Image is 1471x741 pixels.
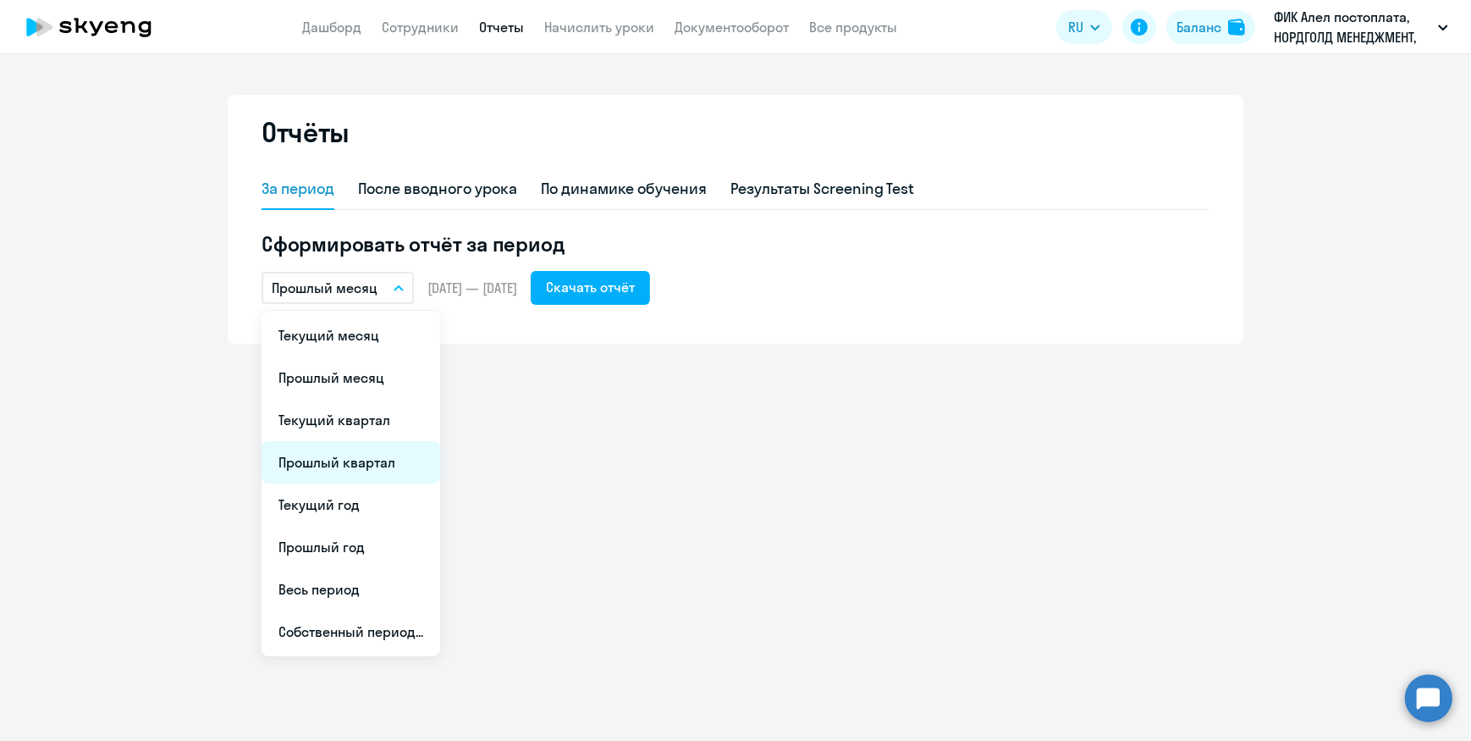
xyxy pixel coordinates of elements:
div: По динамике обучения [541,178,707,200]
span: [DATE] — [DATE] [427,279,517,297]
img: balance [1228,19,1245,36]
div: Результаты Screening Test [730,178,915,200]
a: Дашборд [302,19,361,36]
button: ФИК Алел постоплата, НОРДГОЛД МЕНЕДЖМЕНТ, ООО [1265,7,1457,47]
a: Начислить уроки [544,19,654,36]
div: После вводного урока [358,178,517,200]
p: ФИК Алел постоплата, НОРДГОЛД МЕНЕДЖМЕНТ, ООО [1274,7,1431,47]
h5: Сформировать отчёт за период [262,230,1209,257]
div: За период [262,178,334,200]
h2: Отчёты [262,115,350,149]
a: Сотрудники [382,19,459,36]
p: Прошлый месяц [272,278,377,298]
a: Документооборот [675,19,789,36]
div: Баланс [1176,17,1221,37]
button: Скачать отчёт [531,271,650,305]
button: RU [1056,10,1112,44]
div: Скачать отчёт [546,277,635,297]
a: Все продукты [809,19,897,36]
span: RU [1068,17,1083,37]
ul: RU [262,311,440,656]
button: Прошлый месяц [262,272,414,304]
a: Отчеты [479,19,524,36]
button: Балансbalance [1166,10,1255,44]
